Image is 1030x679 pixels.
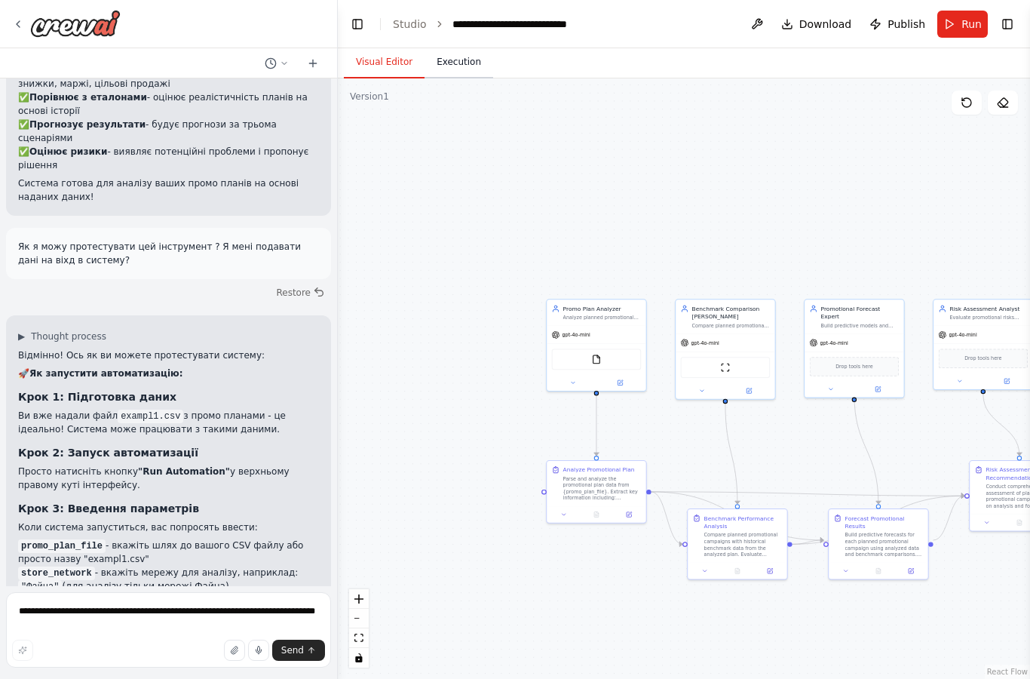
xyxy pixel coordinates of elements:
[987,668,1028,676] a: React Flow attribution
[18,580,62,594] code: "Файна"
[118,410,183,423] code: exampl1.csv
[546,299,647,392] div: Promo Plan AnalyzerAnalyze planned promotional campaigns data including dates, products, discount...
[845,515,924,530] div: Forecast Promotional Results
[961,17,982,32] span: Run
[393,18,427,30] a: Studio
[18,521,319,534] p: Коли система запуститься, вас попросять ввести:
[546,460,647,524] div: Analyze Promotional PlanParse and analyze the promotional plan data from {promo_plan_file}. Extra...
[349,589,369,609] button: zoom in
[563,465,635,474] div: Analyze Promotional Plan
[979,394,1024,456] g: Edge from 025871b2-dfff-44dc-b540-f20f50681f0c to eb671e11-3673-4274-b56e-4b0e88d92412
[29,119,146,130] strong: Прогнозує результати
[18,409,319,436] p: Ви вже надали файл з промо планами - це ідеально! Система може працювати з такими даними.
[592,355,602,364] img: FileReadTool
[18,391,176,403] strong: Крок 1: Підготовка даних
[821,305,900,321] div: Promotional Forecast Expert
[224,640,245,661] button: Upload files
[18,367,319,380] h2: 🚀
[350,91,389,103] div: Version 1
[18,63,319,172] p: ✅ - витягує ключові метрики, знижки, маржі, цільові продажі ✅ - оцінює реалістичність планів на о...
[845,532,924,558] div: Build predictive forecasts for each planned promotional campaign using analyzed data and benchmar...
[835,363,872,371] span: Drop tools here
[756,566,784,576] button: Open in side panel
[651,488,965,500] g: Edge from c5a91d72-7701-4a30-b533-a919289e71e4 to eb671e11-3673-4274-b56e-4b0e88d92412
[138,466,230,477] strong: "Run Automation"
[851,394,883,504] g: Edge from 2eeb43f5-38a1-4e80-9d14-2304b1016f46 to be66212f-52ca-422c-b17f-a95ce5d844b8
[593,395,601,456] g: Edge from 81f82034-0788-43d9-9be6-b0f6fd1978d0 to c5a91d72-7701-4a30-b533-a919289e71e4
[18,567,95,580] code: store_network
[821,322,900,329] div: Build predictive models and forecasts for promotional campaign results based on planned parameter...
[18,539,106,553] code: promo_plan_file
[18,349,319,362] p: Відмінно! Ось як ви можете протестувати систему:
[425,47,493,78] button: Execution
[722,404,742,504] g: Edge from 831fa770-9aba-430d-8fe2-925d65d2fe3e to df39cd79-8ddc-4bee-bbb1-adbdc36f41de
[949,332,976,339] span: gpt-4o-mini
[31,330,106,343] span: Thought process
[799,17,852,32] span: Download
[579,510,613,520] button: No output available
[18,579,319,593] li: (для аналізу тільки мережі Файна)
[897,566,925,576] button: Open in side panel
[984,376,1029,386] button: Open in side panel
[863,11,931,38] button: Publish
[272,640,325,661] button: Send
[861,566,895,576] button: No output available
[18,566,319,620] li: - вкажіть мережу для аналізу, наприклад:
[950,315,1028,321] div: Evaluate promotional risks including margin compression, inventory risks, cannibalization effects...
[393,17,615,32] nav: breadcrumb
[563,315,642,321] div: Analyze planned promotional campaigns data including dates, products, discounts, expected margins...
[651,488,683,548] g: Edge from c5a91d72-7701-4a30-b533-a919289e71e4 to df39cd79-8ddc-4bee-bbb1-adbdc36f41de
[349,648,369,668] button: toggle interactivity
[720,566,754,576] button: No output available
[615,510,643,520] button: Open in side panel
[804,299,905,398] div: Promotional Forecast ExpertBuild predictive models and forecasts for promotional campaign results...
[29,368,182,379] strong: Як запустити автоматизацію:
[563,475,642,501] div: Parse and analyze the promotional plan data from {promo_plan_file}. Extract key information inclu...
[18,177,319,204] p: Система готова для аналізу ваших промо планів на основі наданих даних!
[18,330,25,343] span: ▶
[937,11,988,38] button: Run
[18,447,198,459] strong: Крок 2: Запуск автоматизації
[29,92,147,103] strong: Порівнює з еталонами
[18,240,319,267] p: Як я можу протестувати цей інструмент ? Я мені подавати дані на віхд в систему?
[344,47,425,78] button: Visual Editor
[687,508,788,580] div: Benchmark Performance AnalysisCompare planned promotional campaigns with historical benchmark dat...
[675,299,776,400] div: Benchmark Comparison [PERSON_NAME]Compare planned promotional campaigns with historical benchmark...
[349,589,369,668] div: React Flow controls
[726,386,771,396] button: Open in side panel
[820,339,848,346] span: gpt-4o-mini
[792,492,965,548] g: Edge from df39cd79-8ddc-4bee-bbb1-adbdc36f41de to eb671e11-3673-4274-b56e-4b0e88d92412
[259,54,295,72] button: Switch to previous chat
[704,515,783,530] div: Benchmark Performance Analysis
[270,282,331,303] button: Restore
[18,539,319,566] li: - вкажіть шлях до вашого CSV файлу або просто назву "exampl1.csv"
[18,330,106,343] button: ▶Thought process
[563,332,590,339] span: gpt-4o-mini
[997,14,1018,35] button: Show right sidebar
[301,54,325,72] button: Start a new chat
[691,339,719,346] span: gpt-4o-mini
[281,644,304,656] span: Send
[18,465,319,492] p: Просто натисніть кнопку у верхньому правому куті інтерфейсу.
[692,305,771,321] div: Benchmark Comparison [PERSON_NAME]
[887,17,925,32] span: Publish
[855,384,900,394] button: Open in side panel
[30,10,121,37] img: Logo
[347,14,368,35] button: Hide left sidebar
[18,502,199,515] strong: Крок 3: Введення параметрів
[29,146,107,157] strong: Оцінює ризики
[597,378,642,388] button: Open in side panel
[950,305,1028,313] div: Risk Assessment Analyst
[248,640,269,661] button: Click to speak your automation idea
[563,305,642,313] div: Promo Plan Analyzer
[349,628,369,648] button: fit view
[964,355,1001,363] span: Drop tools here
[704,532,783,558] div: Compare planned promotional campaigns with historical benchmark data from the analyzed plan. Eval...
[692,322,771,329] div: Compare planned promotional campaigns with historical benchmark data, analyze performance pattern...
[828,508,929,580] div: Forecast Promotional ResultsBuild predictive forecasts for each planned promotional campaign usin...
[933,492,965,544] g: Edge from be66212f-52ca-422c-b17f-a95ce5d844b8 to eb671e11-3673-4274-b56e-4b0e88d92412
[721,363,731,373] img: ScrapeWebsiteTool
[775,11,858,38] button: Download
[349,609,369,628] button: zoom out
[12,640,33,661] button: Improve this prompt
